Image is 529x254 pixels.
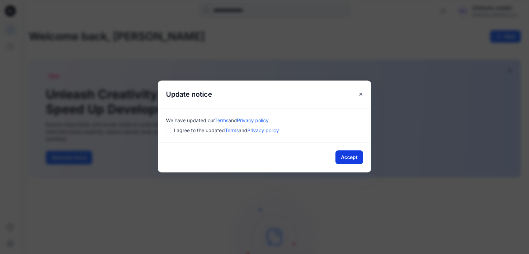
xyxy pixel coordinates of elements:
a: Privacy policy [247,127,279,133]
h5: Update notice [158,81,220,108]
button: Close [355,88,367,100]
a: Privacy policy [237,117,268,123]
a: Terms [225,127,239,133]
span: and [239,127,247,133]
button: Accept [335,150,363,164]
a: Terms [215,117,228,123]
span: I agree to the updated [174,127,279,134]
span: and [228,117,237,123]
div: We have updated our . [166,117,363,124]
